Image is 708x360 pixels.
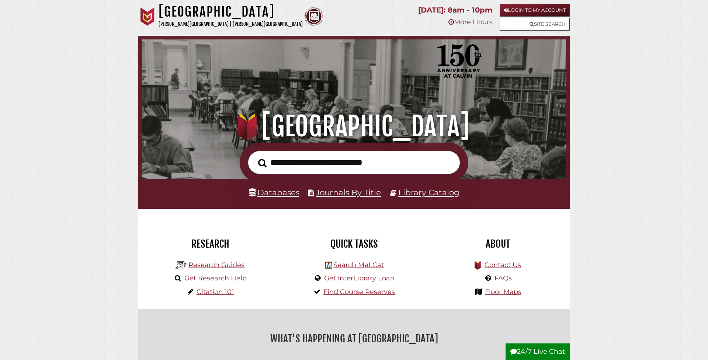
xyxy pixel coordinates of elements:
a: Citation 101 [197,288,234,296]
p: [PERSON_NAME][GEOGRAPHIC_DATA] | [PERSON_NAME][GEOGRAPHIC_DATA] [159,20,303,28]
a: More Hours [448,18,493,26]
a: Library Catalog [398,188,459,197]
a: FAQs [494,274,512,282]
a: Login to My Account [500,4,570,17]
h2: Research [144,238,277,250]
h1: [GEOGRAPHIC_DATA] [159,4,303,20]
a: Floor Maps [485,288,521,296]
i: Search [258,158,267,168]
img: Calvin Theological Seminary [305,7,323,26]
img: Calvin University [138,7,157,26]
a: Get InterLibrary Loan [324,274,395,282]
a: Find Course Reserves [323,288,395,296]
a: Research Guides [188,261,244,269]
p: [DATE]: 8am - 10pm [418,4,493,17]
a: Get Research Help [184,274,247,282]
button: Search [254,157,270,170]
a: Site Search [500,18,570,31]
a: Databases [249,188,299,197]
a: Search MeLCat [333,261,384,269]
h1: [GEOGRAPHIC_DATA] [153,110,555,143]
h2: Quick Tasks [288,238,420,250]
h2: What's Happening at [GEOGRAPHIC_DATA] [144,330,564,347]
a: Journals By Title [316,188,381,197]
a: Contact Us [485,261,521,269]
img: Hekman Library Logo [325,262,332,269]
img: Hekman Library Logo [176,260,187,271]
h2: About [431,238,564,250]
